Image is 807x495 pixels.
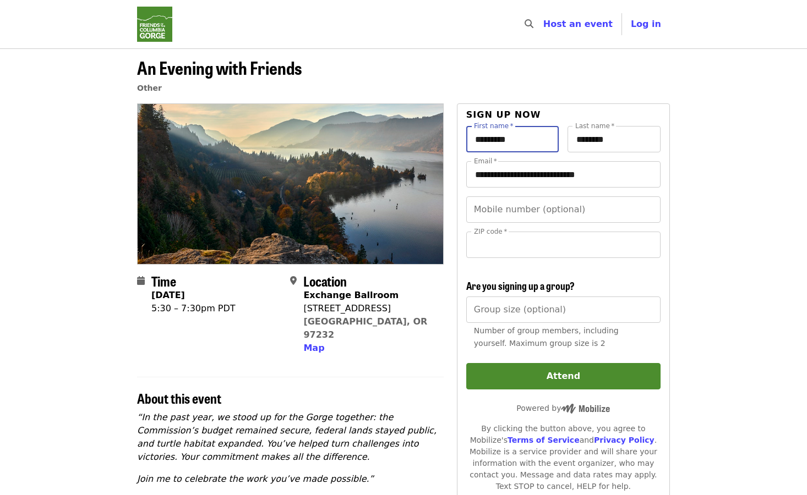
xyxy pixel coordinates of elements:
label: First name [474,123,514,129]
label: ZIP code [474,228,507,235]
img: Powered by Mobilize [561,404,610,414]
a: [GEOGRAPHIC_DATA], OR 97232 [303,316,427,340]
span: Time [151,271,176,290]
button: Log in [622,13,670,35]
i: search icon [525,19,533,29]
div: By clicking the button above, you agree to Mobilize's and . Mobilize is a service provider and wi... [466,423,661,492]
strong: [DATE] [151,290,185,300]
a: Privacy Policy [594,436,655,444]
button: Attend [466,363,661,389]
span: Log in [631,19,661,29]
span: Powered by [516,404,610,413]
div: 5:30 – 7:30pm PDT [151,302,236,315]
label: Last name [575,123,614,129]
strong: Exchange Ballroom [303,290,399,300]
a: Other [137,84,162,92]
i: map-marker-alt icon [290,276,297,286]
span: Location [303,271,347,290]
input: Mobile number (optional) [466,196,661,223]
input: Last name [568,126,661,152]
span: Number of group members, including yourself. Maximum group size is 2 [474,326,619,348]
span: Are you signing up a group? [466,278,575,293]
em: Join me to celebrate the work you’ve made possible.” [137,474,374,484]
label: Email [474,158,497,164]
em: “In the past year, we stood up for the Gorge together: the Commission’s budget remained secure, f... [137,412,437,462]
span: About this event [137,388,221,408]
i: calendar icon [137,276,145,286]
button: Map [303,342,324,355]
span: Sign up now [466,109,541,120]
input: ZIP code [466,232,661,258]
input: Email [466,161,661,188]
img: Friends Of The Columbia Gorge - Home [137,7,172,42]
a: Terms of Service [508,436,580,444]
input: [object Object] [466,296,661,323]
span: Map [303,343,324,353]
input: Search [540,11,549,37]
a: Host an event [543,19,613,29]
div: [STREET_ADDRESS] [303,302,434,315]
span: An Evening with Friends [137,54,302,80]
input: First name [466,126,559,152]
img: An Evening with Friends organized by Friends Of The Columbia Gorge [138,104,443,263]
